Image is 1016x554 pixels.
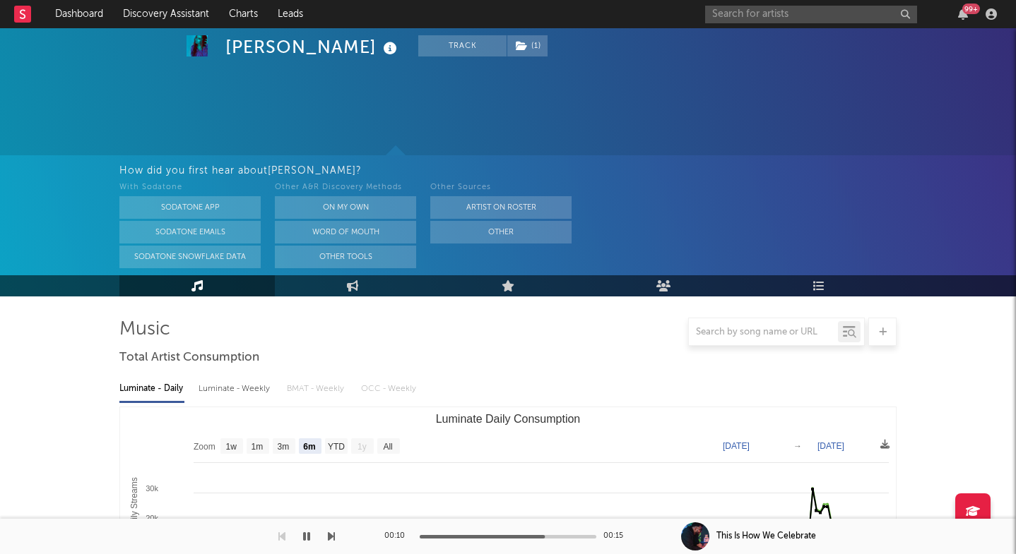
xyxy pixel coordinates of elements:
[962,4,980,14] div: 99 +
[119,377,184,401] div: Luminate - Daily
[436,413,581,425] text: Luminate Daily Consumption
[507,35,548,56] button: (1)
[119,179,261,196] div: With Sodatone
[278,442,290,452] text: 3m
[689,327,838,338] input: Search by song name or URL
[275,179,416,196] div: Other A&R Discovery Methods
[119,221,261,243] button: Sodatone Emails
[507,35,548,56] span: ( 1 )
[119,196,261,219] button: Sodatone App
[723,441,750,451] text: [DATE]
[383,442,392,452] text: All
[275,246,416,268] button: Other Tools
[603,528,632,545] div: 00:15
[119,162,1016,179] div: How did you first hear about [PERSON_NAME] ?
[199,377,273,401] div: Luminate - Weekly
[430,196,572,219] button: Artist on Roster
[817,441,844,451] text: [DATE]
[384,528,413,545] div: 00:10
[275,196,416,219] button: On My Own
[430,221,572,243] button: Other
[303,442,315,452] text: 6m
[252,442,264,452] text: 1m
[328,442,345,452] text: YTD
[119,349,259,366] span: Total Artist Consumption
[146,484,158,493] text: 30k
[226,442,237,452] text: 1w
[716,530,816,543] div: This Is How We Celebrate
[705,6,917,23] input: Search for artists
[225,35,401,59] div: [PERSON_NAME]
[793,441,802,451] text: →
[194,442,215,452] text: Zoom
[275,221,416,243] button: Word Of Mouth
[430,179,572,196] div: Other Sources
[358,442,367,452] text: 1y
[146,514,158,522] text: 20k
[418,35,507,56] button: Track
[119,246,261,268] button: Sodatone Snowflake Data
[958,8,968,20] button: 99+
